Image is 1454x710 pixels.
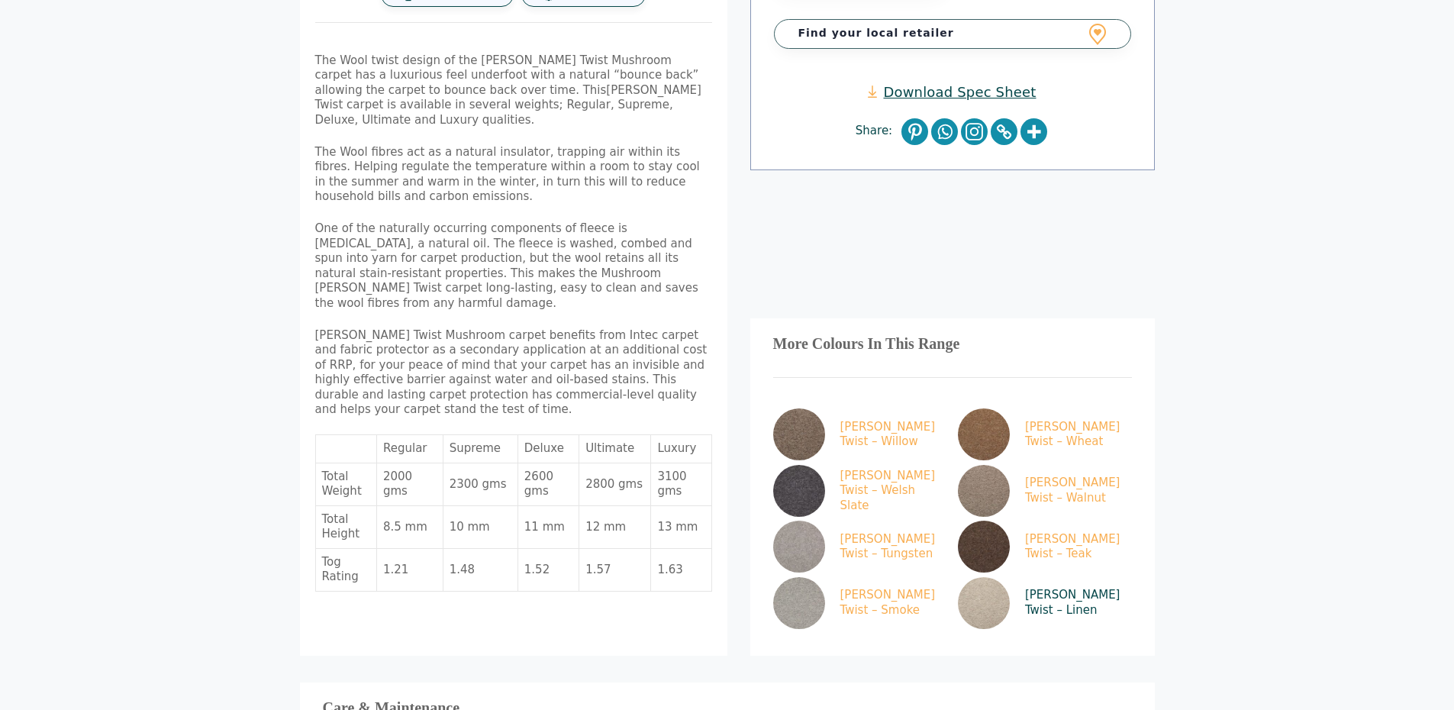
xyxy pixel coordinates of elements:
[651,435,711,463] td: Luxury
[651,463,711,506] td: 3100 gms
[443,506,518,549] td: 10 mm
[518,463,579,506] td: 2600 gms
[856,124,900,139] span: Share:
[773,408,825,460] img: Tomkinson Twist Willow
[773,465,825,517] img: Tomkinson Twist Welsh Slate
[958,521,1126,573] a: [PERSON_NAME] Twist – Teak
[316,549,377,592] td: Tog Rating
[518,549,579,592] td: 1.52
[773,408,941,460] a: [PERSON_NAME] Twist – Willow
[651,549,711,592] td: 1.63
[377,549,443,592] td: 1.21
[377,435,443,463] td: Regular
[991,118,1017,145] a: Copy Link
[443,549,518,592] td: 1.48
[315,83,701,127] span: [PERSON_NAME] Twist carpet is available in several weights; Regular, Supreme, Deluxe, Ultimate an...
[1020,118,1047,145] a: More
[316,506,377,549] td: Total Height
[958,577,1126,629] a: [PERSON_NAME] Twist – Linen
[774,19,1131,48] a: Find your local retailer
[443,463,518,506] td: 2300 gms
[579,435,651,463] td: Ultimate
[958,521,1010,573] img: Tomkinson Twist - Teak
[773,521,941,573] a: [PERSON_NAME] Twist – Tungsten
[579,463,651,506] td: 2800 gms
[377,463,443,506] td: 2000 gms
[579,549,651,592] td: 1.57
[651,506,711,549] td: 13 mm
[518,435,579,463] td: Deluxe
[958,465,1010,517] img: Tomkinson Twist - Walnut
[315,221,698,310] span: One of the naturally occurring components of fleece is [MEDICAL_DATA], a natural oil. The fleece ...
[773,521,825,573] img: Tomkinson Twist Tungsten
[961,118,988,145] a: Instagram
[315,53,712,128] p: The Wool twist design of the [PERSON_NAME] Twist Mushroom carpet has a luxurious feel underfoot w...
[931,118,958,145] a: Whatsapp
[958,408,1010,460] img: Tomkinson Twist - Wheat
[518,506,579,549] td: 11 mm
[443,435,518,463] td: Supreme
[901,118,928,145] a: Pinterest
[377,506,443,549] td: 8.5 mm
[316,463,377,506] td: Total Weight
[868,83,1036,101] a: Download Spec Sheet
[773,577,825,629] img: Tomkinson Twist Smoke
[958,577,1010,629] img: Tomkinson Twist - Linen
[773,577,941,629] a: [PERSON_NAME] Twist – Smoke
[315,328,712,418] p: [PERSON_NAME] Twist Mushroom carpet benefits from Intec carpet and fabric protector as a secondar...
[773,465,941,517] a: [PERSON_NAME] Twist – Welsh Slate
[315,145,712,205] p: The Wool fibres act as a natural insulator, trapping air within its fibres. Helping regulate the ...
[958,408,1126,460] a: [PERSON_NAME] Twist – Wheat
[579,506,651,549] td: 12 mm
[773,341,1132,347] h3: More Colours In This Range
[958,465,1126,517] a: [PERSON_NAME] Twist – Walnut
